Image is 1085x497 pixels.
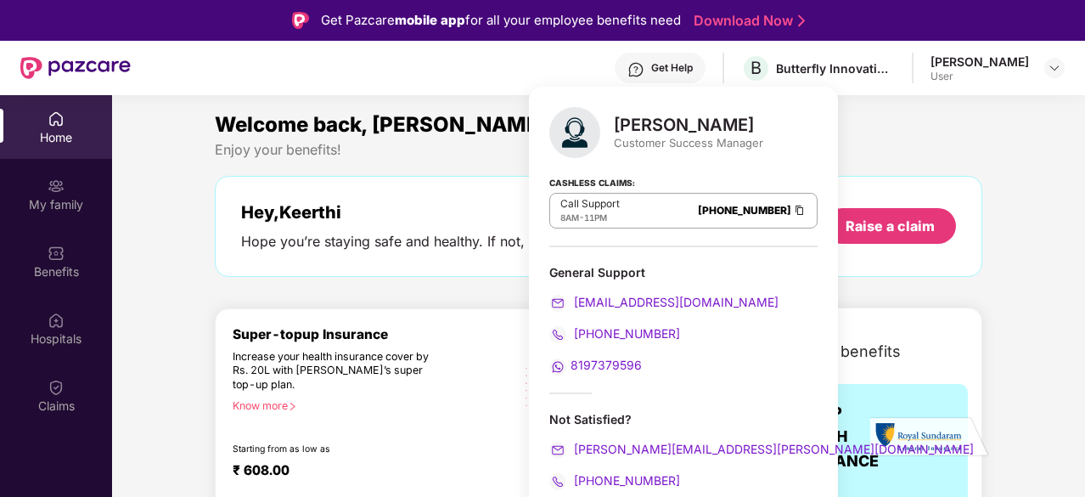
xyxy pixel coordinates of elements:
[560,211,620,224] div: -
[515,351,637,474] img: svg+xml;base64,PHN2ZyB4bWxucz0iaHR0cDovL3d3dy53My5vcmcvMjAwMC9zdmciIHhtbG5zOnhsaW5rPSJodHRwOi8vd3...
[870,416,989,458] img: insurerLogo
[698,204,791,217] a: [PHONE_NUMBER]
[395,12,465,28] strong: mobile app
[560,197,620,211] p: Call Support
[233,326,515,342] div: Super-topup Insurance
[651,61,693,75] div: Get Help
[584,212,607,223] span: 11PM
[233,462,498,483] div: ₹ 608.00
[846,217,935,235] div: Raise a claim
[571,326,680,341] span: [PHONE_NUMBER]
[549,442,974,456] a: [PERSON_NAME][EMAIL_ADDRESS][PERSON_NAME][DOMAIN_NAME]
[549,326,566,343] img: svg+xml;base64,PHN2ZyB4bWxucz0iaHR0cDovL3d3dy53My5vcmcvMjAwMC9zdmciIHdpZHRoPSIyMCIgaGVpZ2h0PSIyMC...
[241,202,727,223] div: Hey, Keerthi
[793,203,807,217] img: Clipboard Icon
[549,411,818,427] div: Not Satisfied?
[930,54,1029,70] div: [PERSON_NAME]
[48,110,65,127] img: svg+xml;base64,PHN2ZyBpZD0iSG9tZSIgeG1sbnM9Imh0dHA6Ly93d3cudzMub3JnLzIwMDAvc3ZnIiB3aWR0aD0iMjAiIG...
[48,379,65,396] img: svg+xml;base64,PHN2ZyBpZD0iQ2xhaW0iIHhtbG5zPSJodHRwOi8vd3d3LnczLm9yZy8yMDAwL3N2ZyIgd2lkdGg9IjIwIi...
[627,61,644,78] img: svg+xml;base64,PHN2ZyBpZD0iSGVscC0zMngzMiIgeG1sbnM9Imh0dHA6Ly93d3cudzMub3JnLzIwMDAvc3ZnIiB3aWR0aD...
[614,115,763,135] div: [PERSON_NAME]
[751,58,762,78] span: B
[215,112,554,137] span: Welcome back, [PERSON_NAME]!
[549,326,680,341] a: [PHONE_NUMBER]
[241,233,727,251] div: Hope you’re staying safe and healthy. If not, no worries. We’re here to help.
[571,473,680,488] span: [PHONE_NUMBER]
[549,442,566,459] img: svg+xml;base64,PHN2ZyB4bWxucz0iaHR0cDovL3d3dy53My5vcmcvMjAwMC9zdmciIHdpZHRoPSIyMCIgaGVpZ2h0PSIyMC...
[549,172,635,191] strong: Cashless Claims:
[560,212,579,223] span: 8AM
[215,141,982,159] div: Enjoy your benefits!
[571,295,779,309] span: [EMAIL_ADDRESS][DOMAIN_NAME]
[321,10,681,31] div: Get Pazcare for all your employee benefits need
[48,312,65,329] img: svg+xml;base64,PHN2ZyBpZD0iSG9zcGl0YWxzIiB4bWxucz0iaHR0cDovL3d3dy53My5vcmcvMjAwMC9zdmciIHdpZHRoPS...
[48,245,65,262] img: svg+xml;base64,PHN2ZyBpZD0iQmVuZWZpdHMiIHhtbG5zPSJodHRwOi8vd3d3LnczLm9yZy8yMDAwL3N2ZyIgd2lkdGg9Ij...
[549,107,600,158] img: svg+xml;base64,PHN2ZyB4bWxucz0iaHR0cDovL3d3dy53My5vcmcvMjAwMC9zdmciIHhtbG5zOnhsaW5rPSJodHRwOi8vd3...
[549,411,818,490] div: Not Satisfied?
[798,12,805,30] img: Stroke
[549,473,680,488] a: [PHONE_NUMBER]
[292,12,309,29] img: Logo
[549,359,566,376] img: svg+xml;base64,PHN2ZyB4bWxucz0iaHR0cDovL3d3dy53My5vcmcvMjAwMC9zdmciIHdpZHRoPSIyMCIgaGVpZ2h0PSIyMC...
[549,295,566,312] img: svg+xml;base64,PHN2ZyB4bWxucz0iaHR0cDovL3d3dy53My5vcmcvMjAwMC9zdmciIHdpZHRoPSIyMCIgaGVpZ2h0PSIyMC...
[20,57,131,79] img: New Pazcare Logo
[549,264,818,376] div: General Support
[614,135,763,150] div: Customer Success Manager
[1048,61,1061,75] img: svg+xml;base64,PHN2ZyBpZD0iRHJvcGRvd24tMzJ4MzIiIHhtbG5zPSJodHRwOi8vd3d3LnczLm9yZy8yMDAwL3N2ZyIgd2...
[549,358,642,372] a: 8197379596
[233,350,442,393] div: Increase your health insurance cover by Rs. 20L with [PERSON_NAME]’s super top-up plan.
[288,402,297,411] span: right
[549,264,818,280] div: General Support
[233,443,443,455] div: Starting from as low as
[776,60,895,76] div: Butterfly Innovations Private Limited
[571,442,974,456] span: [PERSON_NAME][EMAIL_ADDRESS][PERSON_NAME][DOMAIN_NAME]
[694,12,800,30] a: Download Now
[549,295,779,309] a: [EMAIL_ADDRESS][DOMAIN_NAME]
[233,399,505,411] div: Know more
[930,70,1029,83] div: User
[549,473,566,490] img: svg+xml;base64,PHN2ZyB4bWxucz0iaHR0cDovL3d3dy53My5vcmcvMjAwMC9zdmciIHdpZHRoPSIyMCIgaGVpZ2h0PSIyMC...
[571,358,642,372] span: 8197379596
[48,178,65,195] img: svg+xml;base64,PHN2ZyB3aWR0aD0iMjAiIGhlaWdodD0iMjAiIHZpZXdCb3g9IjAgMCAyMCAyMCIgZmlsbD0ibm9uZSIgeG...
